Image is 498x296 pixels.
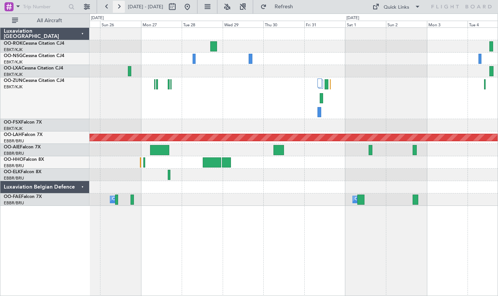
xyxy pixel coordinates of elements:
div: [DATE] [91,15,104,21]
div: Quick Links [384,4,409,11]
a: OO-AIEFalcon 7X [4,145,41,150]
span: Refresh [268,4,300,9]
span: OO-LXA [4,66,21,71]
div: Owner Melsbroek Air Base [112,194,163,205]
a: EBBR/BRU [4,200,24,206]
a: EBKT/KJK [4,59,23,65]
a: OO-ROKCessna Citation CJ4 [4,41,64,46]
div: Thu 30 [263,21,304,27]
div: Owner Melsbroek Air Base [355,194,406,205]
div: Mon 27 [141,21,182,27]
div: Sun 2 [386,21,427,27]
div: Mon 3 [427,21,468,27]
span: OO-ELK [4,170,21,174]
a: OO-FAEFalcon 7X [4,195,42,199]
div: Fri 31 [304,21,345,27]
a: OO-NSGCessna Citation CJ4 [4,54,64,58]
span: OO-ROK [4,41,23,46]
div: Tue 28 [182,21,223,27]
span: All Aircraft [20,18,79,23]
a: OO-ZUNCessna Citation CJ4 [4,79,64,83]
a: EBBR/BRU [4,138,24,144]
span: OO-LAH [4,133,22,137]
a: EBBR/BRU [4,175,24,181]
div: Sat 1 [345,21,386,27]
span: OO-HHO [4,157,23,162]
span: OO-NSG [4,54,23,58]
a: EBKT/KJK [4,126,23,131]
a: EBKT/KJK [4,47,23,53]
a: EBBR/BRU [4,163,24,169]
a: EBBR/BRU [4,151,24,156]
a: OO-FSXFalcon 7X [4,120,42,125]
span: OO-ZUN [4,79,23,83]
button: All Aircraft [8,15,82,27]
button: Quick Links [369,1,424,13]
a: OO-LXACessna Citation CJ4 [4,66,63,71]
span: OO-FAE [4,195,21,199]
span: OO-FSX [4,120,21,125]
div: Sun 26 [100,21,141,27]
a: EBKT/KJK [4,84,23,90]
button: Refresh [257,1,302,13]
span: OO-AIE [4,145,20,150]
a: OO-HHOFalcon 8X [4,157,44,162]
a: OO-ELKFalcon 8X [4,170,41,174]
input: Trip Number [23,1,66,12]
div: Wed 29 [223,21,264,27]
a: EBKT/KJK [4,72,23,77]
span: [DATE] - [DATE] [128,3,163,10]
a: OO-LAHFalcon 7X [4,133,43,137]
div: [DATE] [346,15,359,21]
